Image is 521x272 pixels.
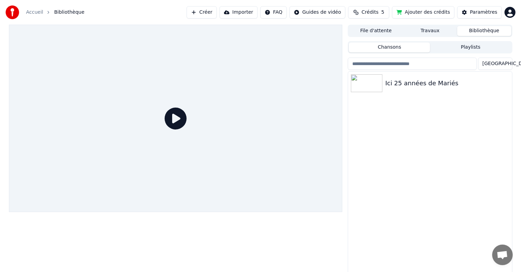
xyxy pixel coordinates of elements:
button: Créer [187,6,217,18]
button: Chansons [349,42,430,52]
button: Playlists [430,42,511,52]
button: Guides de vidéo [289,6,345,18]
span: Bibliothèque [54,9,84,16]
button: Crédits5 [348,6,389,18]
div: Ici 25 années de Mariés [385,78,509,88]
button: Bibliothèque [457,26,511,36]
button: Importer [220,6,258,18]
a: Accueil [26,9,43,16]
nav: breadcrumb [26,9,84,16]
button: Ajouter des crédits [392,6,454,18]
span: 5 [381,9,384,16]
span: Crédits [362,9,378,16]
a: Ouvrir le chat [492,245,513,265]
img: youka [5,5,19,19]
div: Paramètres [470,9,497,16]
button: Paramètres [457,6,502,18]
button: FAQ [260,6,287,18]
button: Travaux [403,26,457,36]
button: File d'attente [349,26,403,36]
